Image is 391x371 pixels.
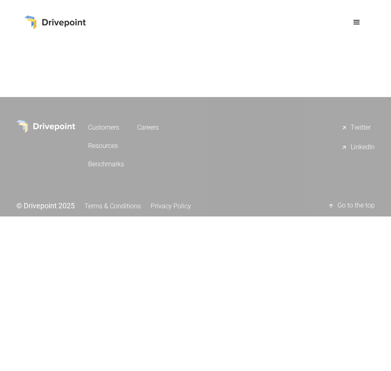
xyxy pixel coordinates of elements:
[351,123,371,133] div: Twitter
[88,157,124,172] a: Benchmarks
[137,120,159,135] a: Careers
[88,138,124,153] a: Resources
[351,143,375,152] div: LinkedIn
[84,198,141,213] a: Terms & Conditions
[347,13,367,32] div: menu
[88,120,124,135] a: Customers
[328,198,375,214] a: Go to the top
[151,198,191,213] a: Privacy Policy
[341,139,375,156] a: LinkedIn
[24,15,86,29] a: home
[341,120,375,136] a: Twitter
[16,201,75,211] div: © Drivepoint 2025
[338,201,375,211] div: Go to the top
